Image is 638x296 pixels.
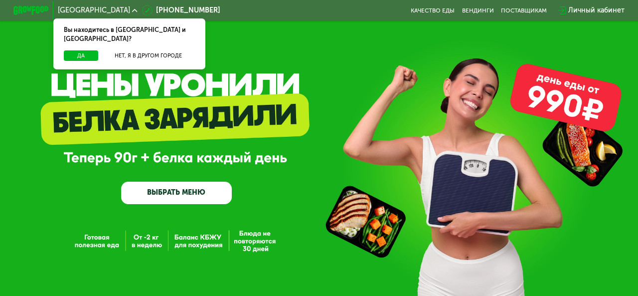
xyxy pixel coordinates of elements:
a: ВЫБРАТЬ МЕНЮ [121,182,231,204]
div: поставщикам [501,7,547,14]
div: Личный кабинет [568,5,625,15]
span: [GEOGRAPHIC_DATA] [58,7,130,14]
a: Качество еды [411,7,455,14]
div: Вы находитесь в [GEOGRAPHIC_DATA] и [GEOGRAPHIC_DATA]? [53,18,206,50]
button: Да [64,50,98,61]
button: Нет, я в другом городе [102,50,195,61]
a: [PHONE_NUMBER] [142,5,220,15]
a: Вендинги [462,7,494,14]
